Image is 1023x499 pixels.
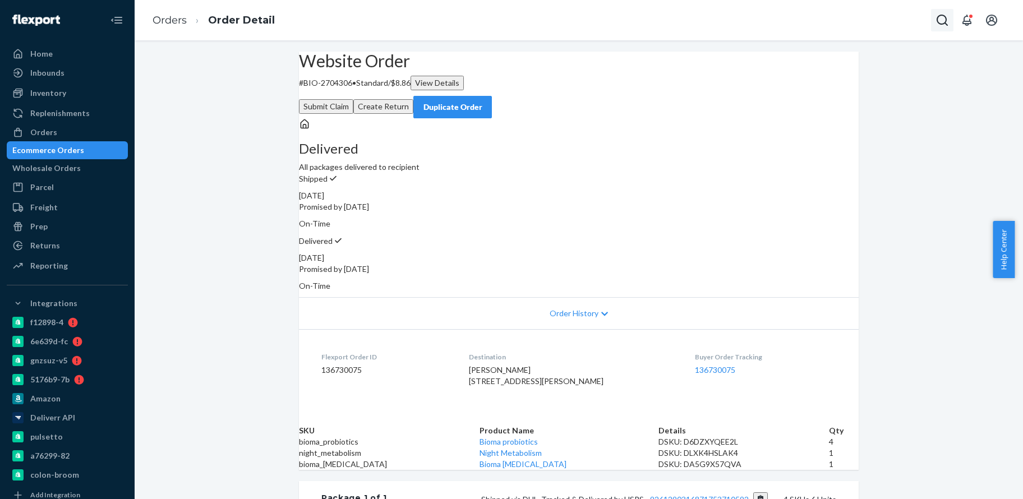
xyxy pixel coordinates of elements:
button: Open notifications [956,9,978,31]
div: Wholesale Orders [12,163,81,174]
a: pulsetto [7,428,128,446]
a: Order Detail [208,14,275,26]
ol: breadcrumbs [144,4,284,37]
div: Inbounds [30,67,64,78]
a: Inbounds [7,64,128,82]
a: Parcel [7,178,128,196]
button: Open Search Box [931,9,953,31]
a: Orders [7,123,128,141]
a: Orders [153,14,187,26]
th: Details [658,425,829,436]
p: Shipped [299,173,859,184]
td: 1 [829,447,859,459]
div: gnzsuz-v5 [30,355,67,366]
p: On-Time [299,280,859,292]
div: 5176b9-7b [30,374,70,385]
span: [PERSON_NAME] [STREET_ADDRESS][PERSON_NAME] [469,365,603,386]
a: Freight [7,198,128,216]
button: Duplicate Order [413,96,492,118]
span: Order History [550,308,598,319]
button: Integrations [7,294,128,312]
button: Create Return [353,99,413,114]
th: SKU [299,425,480,436]
a: Deliverr API [7,409,128,427]
div: Returns [30,240,60,251]
div: DSKU: DLXK4HSLAK4 [658,447,829,459]
div: a76299-82 [30,450,70,461]
th: Qty [829,425,859,436]
div: [DATE] [299,190,859,201]
a: Amazon [7,390,128,408]
span: • [352,78,356,87]
p: On-Time [299,218,859,229]
td: 1 [829,459,859,470]
a: Inventory [7,84,128,102]
a: f12898-4 [7,313,128,331]
div: Freight [30,202,58,213]
div: Amazon [30,393,61,404]
div: Ecommerce Orders [12,145,84,156]
a: a76299-82 [7,447,128,465]
td: bioma_probiotics [299,436,480,447]
td: 4 [829,436,859,447]
a: Replenishments [7,104,128,122]
div: Reporting [30,260,68,271]
h2: Website Order [299,52,859,70]
img: Flexport logo [12,15,60,26]
a: Returns [7,237,128,255]
dd: 136730075 [321,364,451,376]
p: Promised by [DATE] [299,201,859,212]
div: View Details [415,77,459,89]
div: All packages delivered to recipient [299,141,859,173]
a: Reporting [7,257,128,275]
div: 6e639d-fc [30,336,68,347]
div: Home [30,48,53,59]
button: View Details [411,76,464,90]
div: Deliverr API [30,412,75,423]
a: colon-broom [7,466,128,484]
th: Product Name [480,425,658,436]
span: Standard [356,78,388,87]
a: Bioma [MEDICAL_DATA] [480,459,566,469]
td: night_metabolism [299,447,480,459]
p: # BIO-2704306 / $8.86 [299,76,859,90]
div: colon-broom [30,469,79,480]
div: f12898-4 [30,317,63,328]
a: Prep [7,218,128,235]
div: Parcel [30,182,54,193]
div: Orders [30,127,57,138]
a: Night Metabolism [480,448,542,458]
td: bioma_[MEDICAL_DATA] [299,459,480,470]
a: 136730075 [695,365,735,375]
button: Open account menu [980,9,1003,31]
a: Ecommerce Orders [7,141,128,159]
a: 5176b9-7b [7,371,128,389]
a: gnzsuz-v5 [7,352,128,369]
dt: Destination [469,352,678,362]
a: Home [7,45,128,63]
p: Delivered [299,235,859,247]
dt: Flexport Order ID [321,352,451,362]
p: Promised by [DATE] [299,264,859,275]
div: DSKU: D6DZXYQEE2L [658,436,829,447]
button: Submit Claim [299,99,353,114]
dt: Buyer Order Tracking [695,352,836,362]
a: Bioma probiotics [480,437,538,446]
button: Close Navigation [105,9,128,31]
button: Help Center [993,221,1015,278]
div: Replenishments [30,108,90,119]
div: Integrations [30,298,77,309]
div: Prep [30,221,48,232]
a: 6e639d-fc [7,332,128,350]
a: Wholesale Orders [7,159,128,177]
div: DSKU: DA5G9X57QVA [658,459,829,470]
div: pulsetto [30,431,63,442]
div: Inventory [30,87,66,99]
h3: Delivered [299,141,859,156]
div: Duplicate Order [423,101,482,113]
div: [DATE] [299,252,859,264]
